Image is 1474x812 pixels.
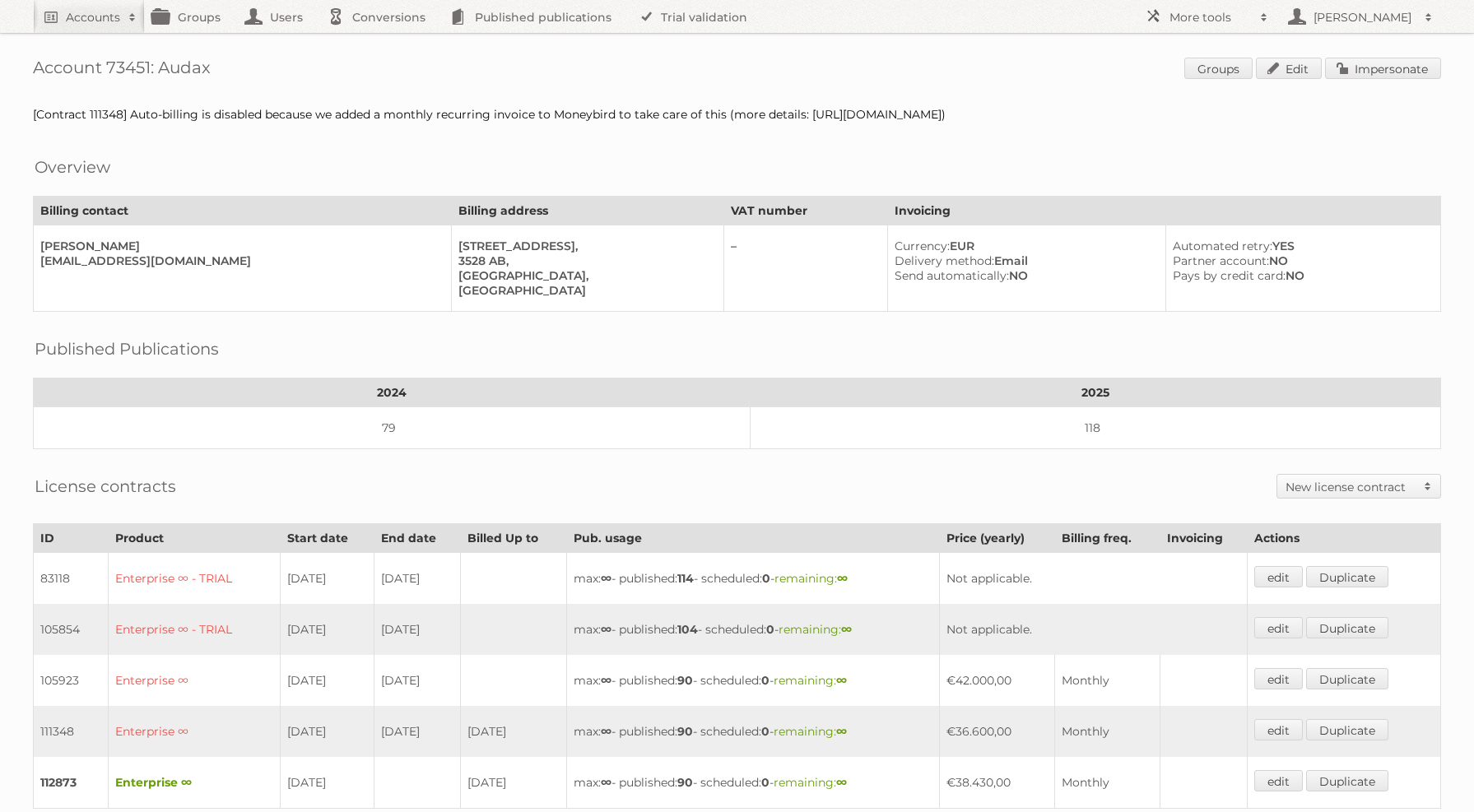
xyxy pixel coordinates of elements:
th: 2024 [34,378,751,407]
td: [DATE] [281,604,374,655]
td: 112873 [34,757,109,809]
td: [DATE] [460,757,566,809]
strong: 0 [761,775,770,790]
span: Pays by credit card: [1173,268,1286,283]
strong: 0 [766,622,774,637]
div: NO [1173,253,1427,268]
th: Billing freq. [1055,524,1160,553]
td: Enterprise ∞ [109,706,281,757]
td: [DATE] [374,655,460,706]
th: Invoicing [1160,524,1247,553]
strong: ∞ [837,571,848,586]
th: ID [34,524,109,553]
h2: More tools [1169,9,1252,26]
th: 2025 [751,378,1441,407]
td: max: - published: - scheduled: - [566,757,940,809]
strong: 90 [677,673,693,688]
td: €36.600,00 [940,706,1055,757]
strong: ∞ [836,775,847,790]
th: Billing contact [34,197,452,225]
td: Enterprise ∞ [109,757,281,809]
strong: ∞ [841,622,852,637]
td: [DATE] [374,706,460,757]
strong: 0 [762,571,770,586]
span: Send automatically: [895,268,1009,283]
span: Toggle [1416,475,1440,498]
h2: License contracts [35,474,176,499]
h2: Accounts [66,9,120,26]
h2: New license contract [1286,479,1416,495]
td: €42.000,00 [940,655,1055,706]
td: Monthly [1055,757,1160,809]
div: [Contract 111348] Auto-billing is disabled because we added a monthly recurring invoice to Moneyb... [33,107,1441,122]
h2: Overview [35,155,110,179]
span: Currency: [895,239,950,253]
strong: ∞ [601,775,611,790]
td: [DATE] [460,706,566,757]
th: Billed Up to [460,524,566,553]
strong: ∞ [601,622,611,637]
td: [DATE] [281,655,374,706]
td: 118 [751,407,1441,449]
td: 111348 [34,706,109,757]
td: 83118 [34,553,109,605]
h2: Published Publications [35,336,219,361]
a: edit [1254,668,1303,689]
a: edit [1254,617,1303,638]
div: EUR [895,239,1152,253]
a: Impersonate [1325,58,1441,79]
td: max: - published: - scheduled: - [566,553,940,605]
span: remaining: [774,673,847,688]
strong: ∞ [836,673,847,688]
td: 105854 [34,604,109,655]
strong: 114 [677,571,694,586]
div: [GEOGRAPHIC_DATA] [458,283,710,298]
td: max: - published: - scheduled: - [566,706,940,757]
th: Invoicing [887,197,1440,225]
td: Monthly [1055,655,1160,706]
td: 79 [34,407,751,449]
a: Groups [1184,58,1253,79]
strong: 0 [761,724,770,739]
td: [DATE] [281,757,374,809]
td: Enterprise ∞ - TRIAL [109,553,281,605]
a: Edit [1256,58,1322,79]
strong: 90 [677,775,693,790]
th: Start date [281,524,374,553]
div: YES [1173,239,1427,253]
div: [STREET_ADDRESS], [458,239,710,253]
a: Duplicate [1306,617,1388,638]
span: remaining: [774,775,847,790]
a: New license contract [1277,475,1440,498]
td: – [723,225,887,312]
a: Duplicate [1306,566,1388,587]
a: edit [1254,566,1303,587]
th: Price (yearly) [940,524,1055,553]
div: NO [1173,268,1427,283]
td: €38.430,00 [940,757,1055,809]
span: Automated retry: [1173,239,1272,253]
a: Duplicate [1306,668,1388,689]
strong: 0 [761,673,770,688]
span: remaining: [774,571,848,586]
strong: 104 [677,622,698,637]
h2: [PERSON_NAME] [1309,9,1416,26]
td: Not applicable. [940,553,1248,605]
td: Monthly [1055,706,1160,757]
td: [DATE] [374,553,460,605]
a: edit [1254,719,1303,740]
span: Partner account: [1173,253,1269,268]
td: max: - published: - scheduled: - [566,604,940,655]
td: [DATE] [374,604,460,655]
div: [PERSON_NAME] [40,239,438,253]
div: NO [895,268,1152,283]
h1: Account 73451: Audax [33,58,1441,82]
strong: ∞ [601,673,611,688]
div: 3528 AB, [458,253,710,268]
th: Billing address [451,197,723,225]
span: Delivery method: [895,253,994,268]
a: Duplicate [1306,719,1388,740]
th: Product [109,524,281,553]
th: Actions [1248,524,1441,553]
strong: ∞ [601,724,611,739]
